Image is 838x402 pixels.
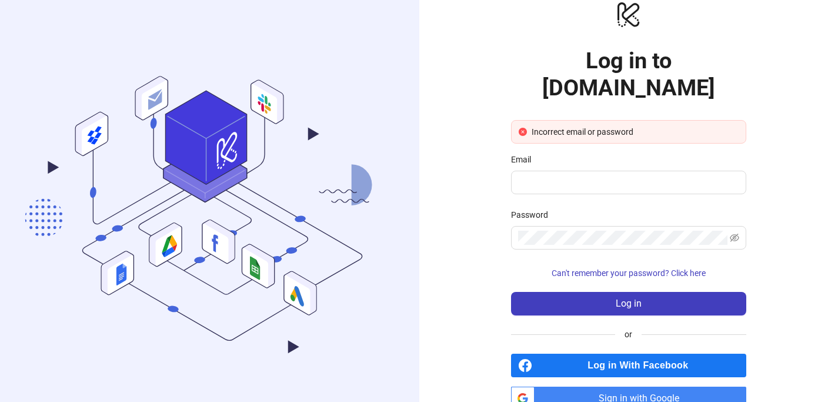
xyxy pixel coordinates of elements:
[518,175,737,190] input: Email
[519,128,527,136] span: close-circle
[518,231,727,245] input: Password
[511,47,746,101] h1: Log in to [DOMAIN_NAME]
[511,264,746,283] button: Can't remember your password? Click here
[552,268,706,278] span: Can't remember your password? Click here
[511,268,746,278] a: Can't remember your password? Click here
[511,292,746,315] button: Log in
[511,153,539,166] label: Email
[615,328,642,341] span: or
[532,125,739,138] div: Incorrect email or password
[511,208,556,221] label: Password
[616,298,642,309] span: Log in
[730,233,739,242] span: eye-invisible
[511,354,746,377] a: Log in With Facebook
[537,354,746,377] span: Log in With Facebook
